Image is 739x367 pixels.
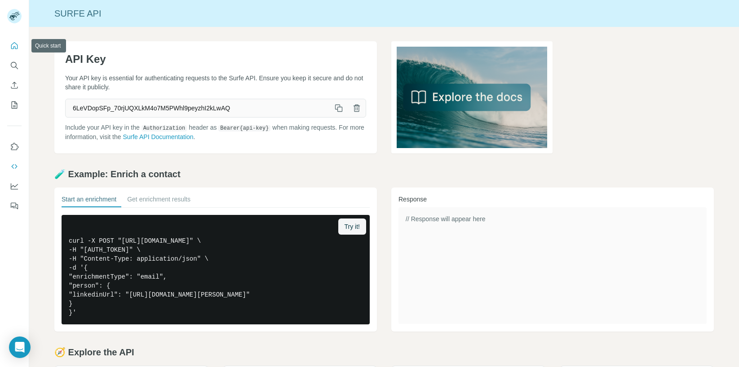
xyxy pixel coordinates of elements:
h1: API Key [65,52,366,66]
span: Try it! [345,222,360,231]
button: Enrich CSV [7,77,22,93]
button: Use Surfe on LinkedIn [7,139,22,155]
button: Quick start [7,38,22,54]
h2: 🧪 Example: Enrich a contact [54,168,714,180]
code: Bearer {api-key} [218,125,270,131]
p: Include your API key in the header as when making requests. For more information, visit the . [65,123,366,141]
button: Start an enrichment [62,195,116,207]
button: My lists [7,97,22,113]
code: Authorization [142,125,187,131]
span: 6LeVDopSFp_70rjUQXLkM4o7M5PWhl9peyzhI2kLwAQ [66,100,330,116]
a: Surfe API Documentation [123,133,193,140]
button: Feedback [7,198,22,214]
div: Surfe API [29,7,739,20]
button: Try it! [338,218,366,235]
button: Search [7,57,22,74]
p: Your API key is essential for authenticating requests to the Surfe API. Ensure you keep it secure... [65,74,366,92]
span: // Response will appear here [406,215,485,223]
button: Use Surfe API [7,158,22,175]
h2: 🧭 Explore the API [54,346,714,358]
button: Dashboard [7,178,22,194]
button: Get enrichment results [127,195,190,207]
div: Open Intercom Messenger [9,336,31,358]
pre: curl -X POST "[URL][DOMAIN_NAME]" \ -H "[AUTH_TOKEN]" \ -H "Content-Type: application/json" \ -d ... [62,215,370,324]
h3: Response [398,195,707,204]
